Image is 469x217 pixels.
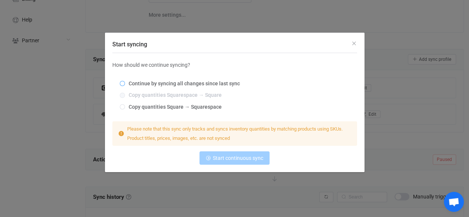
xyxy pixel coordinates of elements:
span: Start syncing [112,41,147,48]
span: Please note that this sync only tracks and syncs inventory quantities by matching products using ... [127,126,343,141]
span: How should we continue syncing? [112,62,190,68]
span: Copy quantities Square → Squarespace [125,104,222,110]
div: Start syncing [105,33,364,172]
div: Open chat [444,192,464,212]
span: Copy quantities Squarespace → Square [125,92,222,98]
span: Continue by syncing all changes since last sync [125,80,240,86]
button: Start continuous sync [199,151,270,165]
button: Close [351,40,357,47]
span: Start continuous sync [213,155,263,161]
